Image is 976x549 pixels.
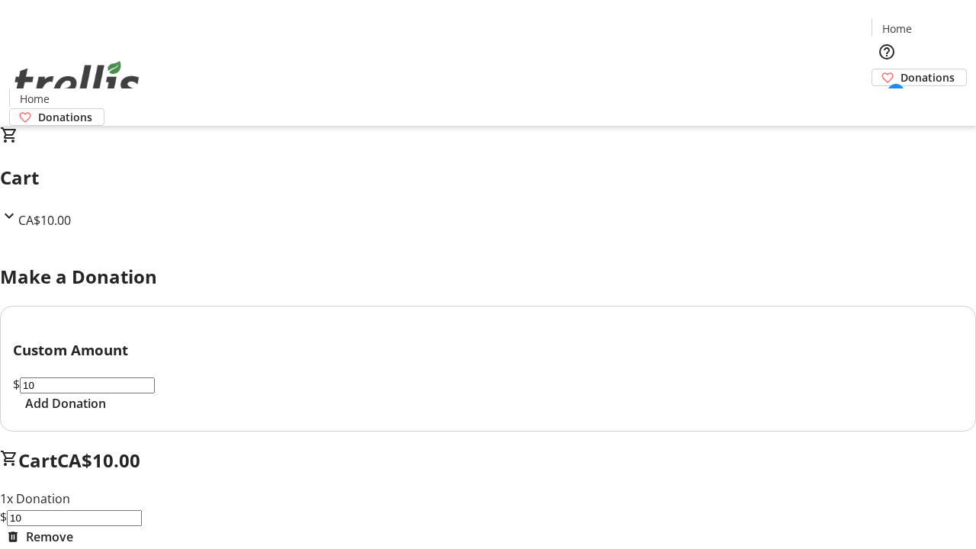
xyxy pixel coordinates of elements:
button: Add Donation [13,394,118,413]
a: Donations [872,69,967,86]
span: Home [882,21,912,37]
input: Donation Amount [7,510,142,526]
span: Remove [26,528,73,546]
span: Donations [901,69,955,85]
button: Help [872,37,902,67]
span: Home [20,91,50,107]
h3: Custom Amount [13,339,963,361]
span: Donations [38,109,92,125]
span: CA$10.00 [57,448,140,473]
a: Home [10,91,59,107]
span: Add Donation [25,394,106,413]
a: Donations [9,108,104,126]
img: Orient E2E Organization rStvEu4mao's Logo [9,44,145,120]
span: CA$10.00 [18,212,71,229]
input: Donation Amount [20,377,155,393]
button: Cart [872,86,902,117]
a: Home [872,21,921,37]
span: $ [13,376,20,393]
